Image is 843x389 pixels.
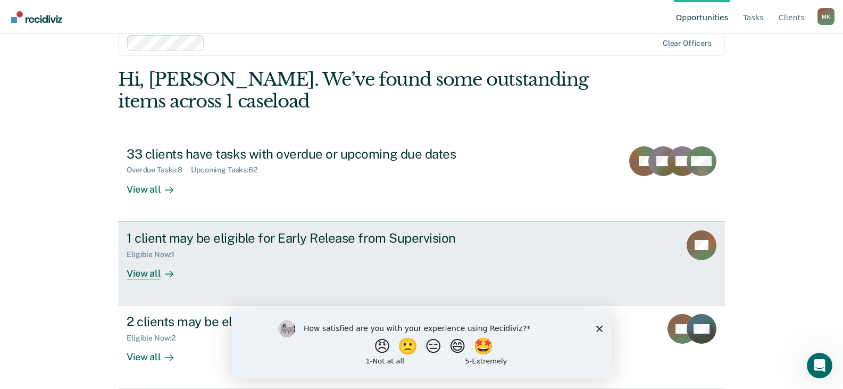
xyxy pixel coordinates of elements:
[118,138,725,221] a: 33 clients have tasks with overdue or upcoming due datesOverdue Tasks:8Upcoming Tasks:62View all
[118,305,725,389] a: 2 clients may be eligible for Annual Report StatusEligible Now:2View all
[127,230,500,246] div: 1 client may be eligible for Early Release from Supervision
[127,343,186,363] div: View all
[127,334,184,343] div: Eligible Now : 2
[127,259,186,279] div: View all
[127,146,500,162] div: 33 clients have tasks with overdue or upcoming due dates
[231,310,612,378] iframe: Survey by Kim from Recidiviz
[127,250,183,259] div: Eligible Now : 1
[817,8,834,25] div: M K
[663,39,712,48] div: Clear officers
[807,353,832,378] iframe: Intercom live chat
[127,314,500,329] div: 2 clients may be eligible for Annual Report Status
[11,11,62,23] img: Recidiviz
[817,8,834,25] button: Profile dropdown button
[191,165,266,175] div: Upcoming Tasks : 62
[127,175,186,195] div: View all
[118,69,604,112] div: Hi, [PERSON_NAME]. We’ve found some outstanding items across 1 caseload
[127,165,191,175] div: Overdue Tasks : 8
[118,221,725,305] a: 1 client may be eligible for Early Release from SupervisionEligible Now:1View all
